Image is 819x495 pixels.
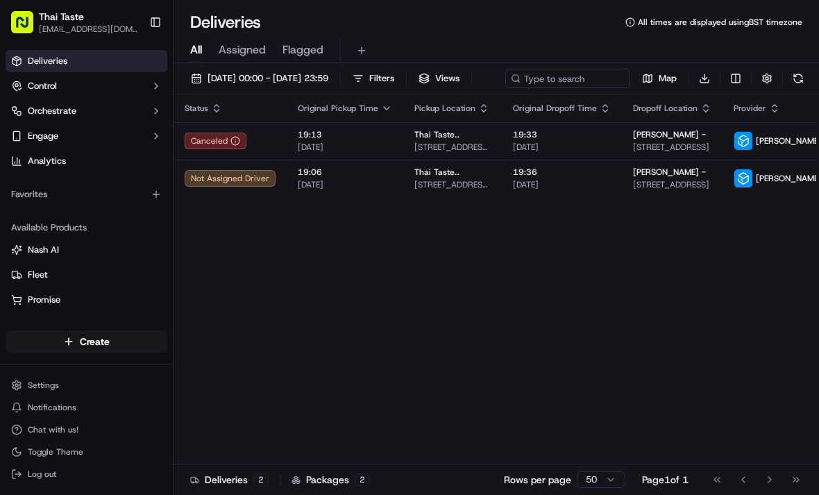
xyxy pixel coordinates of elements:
span: [DATE] [298,179,392,190]
button: Map [636,69,683,88]
button: Notifications [6,398,167,417]
div: Page 1 of 1 [642,473,689,487]
button: Refresh [788,69,808,88]
div: Start new chat [47,133,228,146]
button: Fleet [6,264,167,286]
img: stuart_logo.png [734,169,752,187]
a: Fleet [11,269,162,281]
span: Engage [28,130,58,142]
img: Nash [14,14,42,42]
span: [STREET_ADDRESS] [633,179,711,190]
div: 2 [355,473,370,486]
span: [DATE] [298,142,392,153]
a: Nash AI [11,244,162,256]
a: 💻API Documentation [112,196,228,221]
span: [PERSON_NAME] - [633,167,706,178]
p: Welcome 👋 [14,56,253,78]
span: [STREET_ADDRESS][PERSON_NAME] [414,142,491,153]
button: Engage [6,125,167,147]
span: Original Dropoff Time [513,103,597,114]
div: 💻 [117,203,128,214]
span: Analytics [28,155,66,167]
div: Deliveries [190,473,269,487]
a: Deliveries [6,50,167,72]
span: Dropoff Location [633,103,698,114]
span: 19:33 [513,129,611,140]
button: Settings [6,376,167,395]
div: Available Products [6,217,167,239]
span: [STREET_ADDRESS] [633,142,711,153]
button: Canceled [185,133,246,149]
h1: Deliveries [190,11,261,33]
button: Filters [346,69,400,88]
span: Thai Taste Kensington | Thai Taste Kensington [414,129,491,140]
span: Original Pickup Time [298,103,378,114]
span: 19:36 [513,167,611,178]
button: [EMAIL_ADDRESS][DOMAIN_NAME] [39,24,138,35]
div: 📗 [14,203,25,214]
span: [DATE] [513,179,611,190]
span: Nash AI [28,244,59,256]
div: 2 [253,473,269,486]
span: Knowledge Base [28,201,106,215]
a: 📗Knowledge Base [8,196,112,221]
span: Log out [28,469,56,480]
a: Analytics [6,150,167,172]
button: Chat with us! [6,420,167,439]
button: Orchestrate [6,100,167,122]
button: Views [412,69,466,88]
button: Start new chat [236,137,253,153]
span: Provider [734,103,766,114]
span: All times are displayed using BST timezone [638,17,802,28]
span: Control [28,80,57,92]
span: Pylon [138,235,168,246]
button: Thai Taste [39,10,84,24]
span: API Documentation [131,201,223,215]
span: Status [185,103,208,114]
span: Chat with us! [28,424,78,435]
span: Notifications [28,402,76,413]
img: 1736555255976-a54dd68f-1ca7-489b-9aae-adbdc363a1c4 [14,133,39,158]
img: stuart_logo.png [734,132,752,150]
span: 19:13 [298,129,392,140]
span: Toggle Theme [28,446,83,458]
span: Pickup Location [414,103,475,114]
button: Nash AI [6,239,167,261]
span: Product Catalog [28,319,94,331]
button: Create [6,330,167,353]
span: Settings [28,380,59,391]
button: Promise [6,289,167,311]
button: Log out [6,464,167,484]
span: [DATE] [513,142,611,153]
span: Create [80,335,110,349]
input: Got a question? Start typing here... [36,90,250,104]
span: Thai Taste Kensington | Thai Taste Kensington [414,167,491,178]
div: Favorites [6,183,167,205]
span: Filters [369,72,394,85]
input: Type to search [505,69,630,88]
button: Product Catalog [6,314,167,336]
span: Map [659,72,677,85]
button: [DATE] 00:00 - [DATE] 23:59 [185,69,335,88]
span: 19:06 [298,167,392,178]
span: Orchestrate [28,105,76,117]
div: We're available if you need us! [47,146,176,158]
span: Views [435,72,459,85]
span: Flagged [282,42,323,58]
span: [STREET_ADDRESS][PERSON_NAME] [414,179,491,190]
span: All [190,42,202,58]
span: [DATE] 00:00 - [DATE] 23:59 [208,72,328,85]
button: Toggle Theme [6,442,167,462]
p: Rows per page [504,473,571,487]
a: Product Catalog [11,319,162,331]
span: Assigned [219,42,266,58]
span: Fleet [28,269,48,281]
span: Promise [28,294,60,306]
div: Packages [292,473,370,487]
span: [PERSON_NAME] - [633,129,706,140]
button: Thai Taste[EMAIL_ADDRESS][DOMAIN_NAME] [6,6,144,39]
span: Deliveries [28,55,67,67]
